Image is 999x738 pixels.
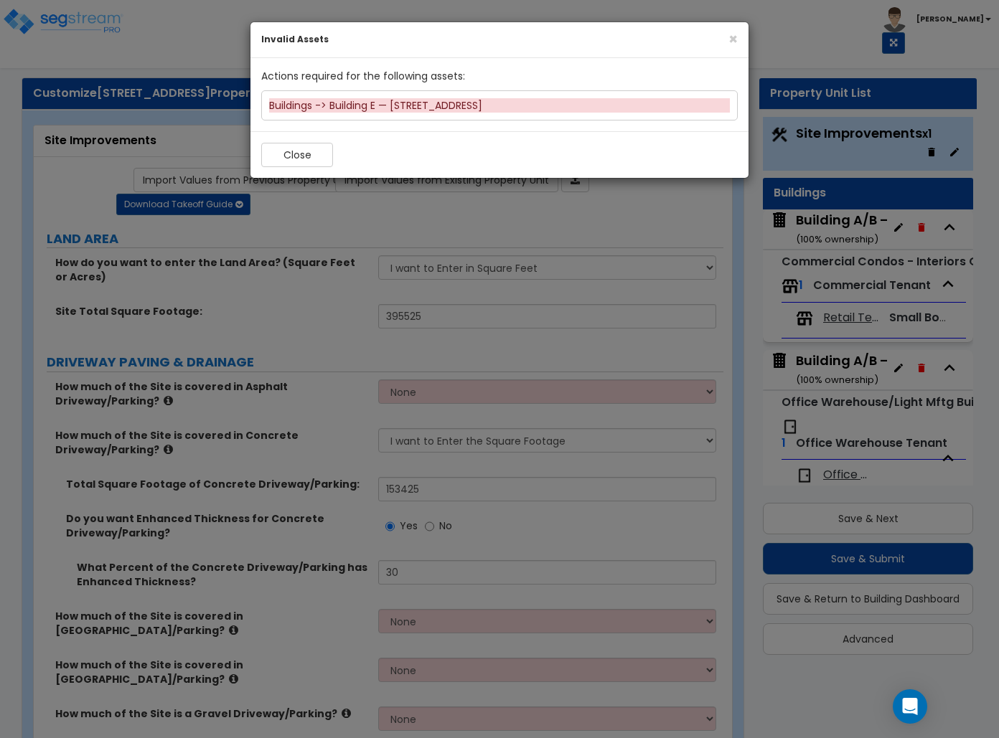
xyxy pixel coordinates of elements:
[728,32,738,47] button: Close
[269,98,730,113] div: Buildings -> Building E — 9153 Wallisville Rd
[893,689,927,724] div: Open Intercom Messenger
[250,58,749,131] div: Actions required for the following assets:
[261,143,333,167] button: Close
[728,29,738,49] span: ×
[261,33,329,45] b: Invalid Assets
